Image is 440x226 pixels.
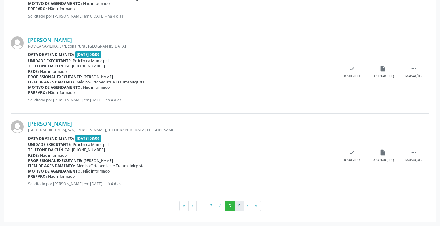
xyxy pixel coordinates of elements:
[28,36,72,43] a: [PERSON_NAME]
[216,201,225,211] button: Go to page 4
[349,65,355,72] i: check
[83,158,113,163] span: [PERSON_NAME]
[28,1,82,6] b: Motivo de agendamento:
[28,136,74,141] b: Data de atendimento:
[28,52,74,57] b: Data de atendimento:
[48,6,75,11] span: Não informado
[72,147,105,152] span: [PHONE_NUMBER]
[83,85,110,90] span: Não informado
[83,74,113,79] span: [PERSON_NAME]
[48,174,75,179] span: Não informado
[40,153,67,158] span: Não informado
[28,97,337,103] p: Solicitado por [PERSON_NAME] em [DATE] - há 4 dias
[28,142,72,147] b: Unidade executante:
[83,168,110,174] span: Não informado
[28,69,39,74] b: Rede:
[225,201,235,211] button: Go to page 5
[28,79,75,85] b: Item de agendamento:
[410,65,417,72] i: 
[344,74,360,79] div: Resolvido
[28,163,75,168] b: Item de agendamento:
[72,63,105,69] span: [PHONE_NUMBER]
[405,74,422,79] div: Mais ações
[244,201,252,211] button: Go to next page
[11,120,24,133] img: img
[73,142,109,147] span: Policlínica Municipal
[234,201,244,211] button: Go to page 6
[207,201,216,211] button: Go to page 3
[77,79,145,85] span: Médico Ortopedista e Traumatologista
[28,85,82,90] b: Motivo de agendamento:
[188,201,197,211] button: Go to previous page
[77,163,145,168] span: Médico Ortopedista e Traumatologista
[349,149,355,156] i: check
[75,135,101,142] span: [DATE] 08:00
[28,174,47,179] b: Preparo:
[73,58,109,63] span: Policlínica Municipal
[28,153,39,158] b: Rede:
[28,158,82,163] b: Profissional executante:
[28,181,337,186] p: Solicitado por [PERSON_NAME] em [DATE] - há 4 dias
[11,36,24,49] img: img
[83,1,110,6] span: Não informado
[179,201,189,211] button: Go to first page
[28,120,72,127] a: [PERSON_NAME]
[28,168,82,174] b: Motivo de agendamento:
[28,58,72,63] b: Unidade executante:
[379,65,386,72] i: insert_drive_file
[28,74,82,79] b: Profissional executante:
[48,90,75,95] span: Não informado
[75,51,101,58] span: [DATE] 08:00
[410,149,417,156] i: 
[252,201,261,211] button: Go to last page
[28,147,71,152] b: Telefone da clínica:
[28,6,47,11] b: Preparo:
[28,44,337,49] div: POV.CANAVIEIRA, S/N, zona rural, [GEOGRAPHIC_DATA]
[28,14,337,19] p: Solicitado por [PERSON_NAME] em 0[DATE] - há 4 dias
[372,158,394,162] div: Exportar (PDF)
[344,158,360,162] div: Resolvido
[372,74,394,79] div: Exportar (PDF)
[40,69,67,74] span: Não informado
[28,127,337,133] div: [GEOGRAPHIC_DATA], S/N, [PERSON_NAME], [GEOGRAPHIC_DATA][PERSON_NAME]
[28,90,47,95] b: Preparo:
[405,158,422,162] div: Mais ações
[28,63,71,69] b: Telefone da clínica:
[379,149,386,156] i: insert_drive_file
[11,201,429,211] ul: Pagination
